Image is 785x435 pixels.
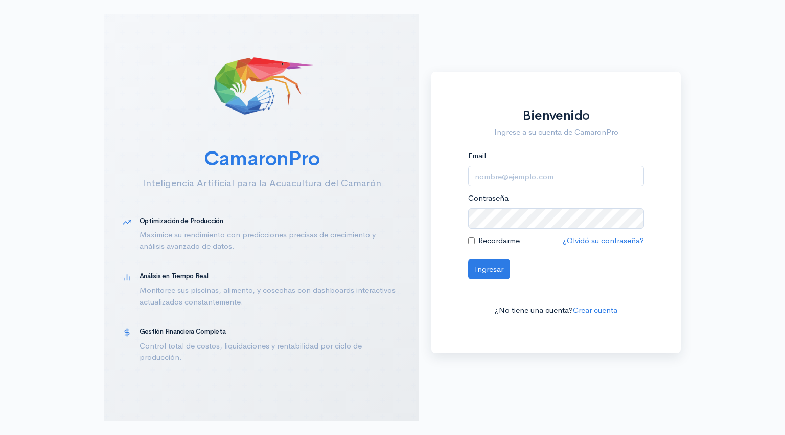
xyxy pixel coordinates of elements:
p: Ingrese a su cuenta de CamaronPro [468,126,644,138]
h5: Optimización de Producción [140,217,401,225]
h5: Gestión Financiera Completa [140,328,401,335]
label: Recordarme [478,235,520,247]
h1: Bienvenido [468,108,644,123]
p: Monitoree sus piscinas, alimento, y cosechas con dashboards interactivos actualizados constanteme... [140,285,401,308]
a: Crear cuenta [573,305,617,315]
input: nombre@ejemplo.com [468,166,644,187]
a: ¿Olvidó su contraseña? [563,235,644,245]
img: CamaronPro Logo [211,33,313,135]
button: Ingresar [468,259,510,280]
p: ¿No tiene una cuenta? [468,304,644,316]
h5: Análisis en Tiempo Real [140,273,401,280]
p: Inteligencia Artificial para la Acuacultura del Camarón [123,176,401,190]
label: Contraseña [468,192,509,204]
p: Maximice su rendimiento con predicciones precisas de crecimiento y análisis avanzado de datos. [140,229,401,252]
label: Email [468,150,486,162]
p: Control total de costos, liquidaciones y rentabilidad por ciclo de producción. [140,340,401,363]
h2: CamaronPro [123,147,401,170]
